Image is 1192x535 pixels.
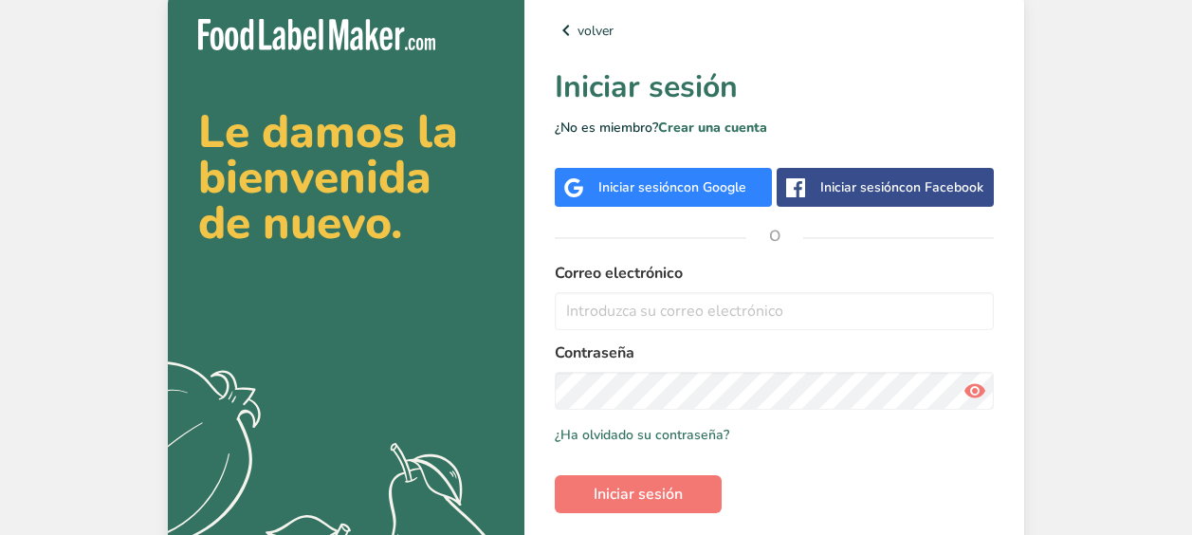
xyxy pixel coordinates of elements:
[555,475,722,513] button: Iniciar sesión
[899,178,983,196] span: con Facebook
[555,262,994,285] label: Correo electrónico
[594,483,683,506] span: Iniciar sesión
[555,19,994,42] a: volver
[198,109,494,246] h2: Le damos la bienvenida de nuevo.
[555,341,994,364] label: Contraseña
[555,65,994,110] h1: Iniciar sesión
[555,425,729,445] a: ¿Ha olvidado su contraseña?
[677,178,746,196] span: con Google
[746,208,803,265] span: O
[820,177,983,197] div: Iniciar sesión
[198,19,435,50] img: Food Label Maker
[555,292,994,330] input: Introduzca su correo electrónico
[598,177,746,197] div: Iniciar sesión
[555,118,994,138] p: ¿No es miembro?
[658,119,767,137] a: Crear una cuenta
